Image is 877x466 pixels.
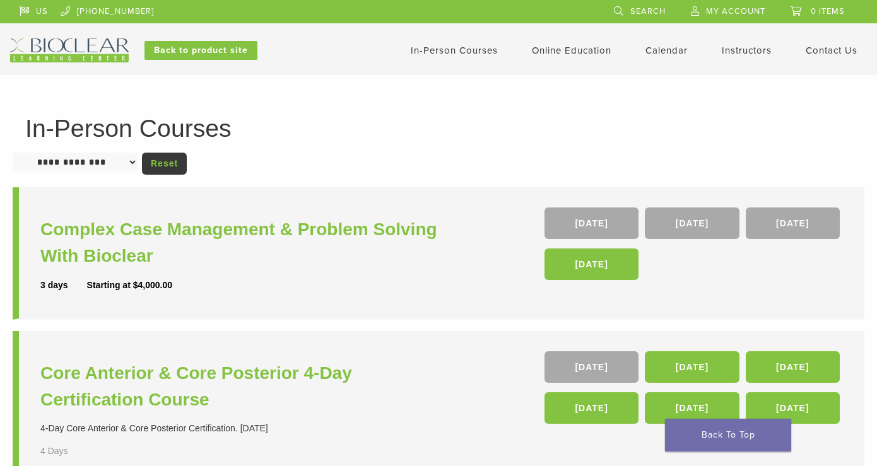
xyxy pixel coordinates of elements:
[40,360,442,413] a: Core Anterior & Core Posterior 4-Day Certification Course
[544,392,639,424] a: [DATE]
[645,207,739,239] a: [DATE]
[746,392,840,424] a: [DATE]
[544,248,639,280] a: [DATE]
[645,45,688,56] a: Calendar
[87,279,172,292] div: Starting at $4,000.00
[544,351,843,430] div: , , , , ,
[722,45,772,56] a: Instructors
[544,207,639,239] a: [DATE]
[40,445,100,458] div: 4 Days
[10,38,129,62] img: Bioclear
[630,6,666,16] span: Search
[144,41,257,60] a: Back to product site
[746,207,840,239] a: [DATE]
[40,216,442,269] a: Complex Case Management & Problem Solving With Bioclear
[811,6,845,16] span: 0 items
[706,6,765,16] span: My Account
[411,45,498,56] a: In-Person Courses
[40,279,87,292] div: 3 days
[142,153,187,175] a: Reset
[806,45,857,56] a: Contact Us
[532,45,611,56] a: Online Education
[25,116,852,141] h1: In-Person Courses
[544,207,843,286] div: , , ,
[665,419,791,451] a: Back To Top
[645,392,739,424] a: [DATE]
[746,351,840,383] a: [DATE]
[645,351,739,383] a: [DATE]
[544,351,639,383] a: [DATE]
[40,422,442,435] div: 4-Day Core Anterior & Core Posterior Certification. [DATE]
